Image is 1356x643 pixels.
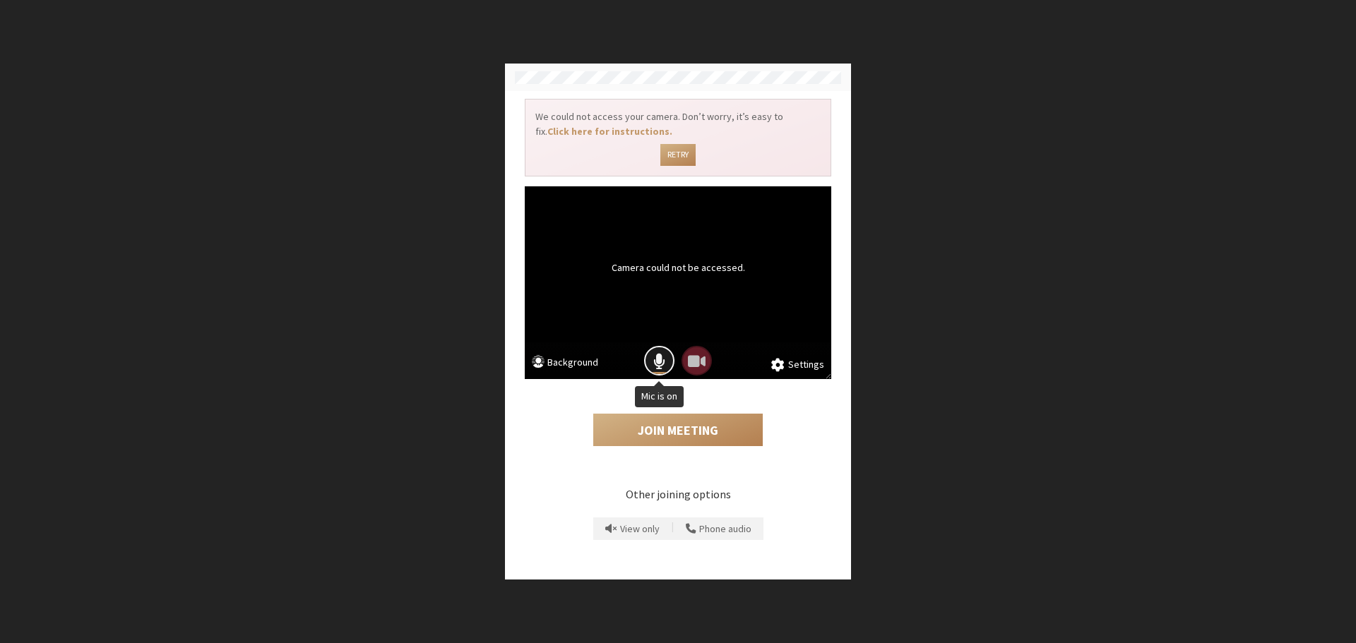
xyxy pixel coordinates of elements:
p: We could not access your camera. Don’t worry, it’s easy to fix. [535,109,821,139]
button: Use your phone for mic and speaker while you view the meeting on this device. [681,517,756,540]
button: Mic is on [644,346,674,376]
button: Background [532,355,598,373]
span: View only [620,524,660,534]
p: Other joining options [525,486,831,503]
button: Retry [660,144,695,167]
span: Phone audio [699,524,751,534]
button: Camera could not be accessed. [682,346,712,376]
button: Join Meeting [593,414,763,446]
a: Click here for instructions. [547,125,672,138]
span: | [672,519,674,538]
p: Camera could not be accessed. [612,260,745,275]
button: Settings [771,357,824,373]
button: Prevent echo when there is already an active mic and speaker in the room. [600,517,665,540]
